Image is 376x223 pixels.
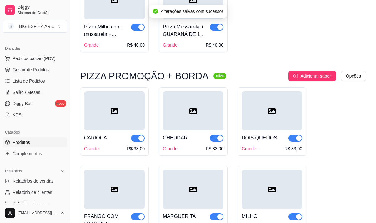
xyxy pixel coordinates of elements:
span: Complementos [13,150,42,157]
a: Relatório de mesas [3,199,67,209]
a: Lista de Pedidos [3,76,67,86]
div: R$ 40,00 [127,42,145,48]
div: R$ 40,00 [206,42,223,48]
div: CHEDDAR [163,134,188,142]
div: Dia a dia [3,43,67,53]
div: BIG ESFIHA AR ... [19,23,54,29]
span: Alterações salvas com sucesso! [161,9,223,14]
div: R$ 33,00 [284,145,302,152]
span: plus-circle [293,74,298,78]
div: Pizza Mussarela + GUARANÁ DE 1 LITRO [163,23,210,38]
div: Grande [163,145,178,152]
a: Salão / Mesas [3,87,67,97]
a: Complementos [3,149,67,159]
span: check-circle [153,9,158,14]
a: KDS [3,110,67,120]
span: KDS [13,112,22,118]
div: Grande [84,145,99,152]
span: Relatório de mesas [13,200,50,207]
a: DiggySistema de Gestão [3,3,67,18]
a: Relatório de clientes [3,187,67,197]
span: Salão / Mesas [13,89,40,95]
div: R$ 33,00 [206,145,223,152]
span: [EMAIL_ADDRESS][DOMAIN_NAME] [18,210,57,215]
button: Adicionar sabor [288,71,336,81]
span: Produtos [13,139,30,145]
a: Diggy Botnovo [3,99,67,109]
div: MILHO [242,213,258,220]
div: Grande [163,42,178,48]
span: Sistema de Gestão [18,10,65,15]
a: Gestor de Pedidos [3,65,67,75]
span: Gestor de Pedidos [13,67,49,73]
span: Adicionar sabor [300,73,331,79]
div: Catálogo [3,127,67,137]
div: Grande [84,42,99,48]
h3: PIZZA PROMOÇÃO + BORDA [80,72,208,80]
div: MARGUERITA [163,213,196,220]
a: Relatórios de vendas [3,176,67,186]
div: Pizza Milho com mussarela + GUARANÁ DE 1 LITRO [84,23,131,38]
span: Pedidos balcão (PDV) [13,55,56,62]
div: Grande [242,145,256,152]
sup: ativa [213,73,226,79]
span: Opções [346,73,361,79]
button: Opções [341,71,366,81]
span: Relatório de clientes [13,189,52,195]
button: Pedidos balcão (PDV) [3,53,67,63]
span: Diggy Bot [13,100,32,107]
span: B [8,23,14,29]
button: [EMAIL_ADDRESS][DOMAIN_NAME] [3,205,67,220]
a: Produtos [3,137,67,147]
div: R$ 33,00 [127,145,145,152]
span: Diggy [18,5,65,10]
span: Lista de Pedidos [13,78,45,84]
span: Relatórios de vendas [13,178,54,184]
span: Relatórios [5,169,22,174]
div: CARIOCA [84,134,107,142]
button: Select a team [3,20,67,33]
div: DOIS QUEIJOS [242,134,277,142]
